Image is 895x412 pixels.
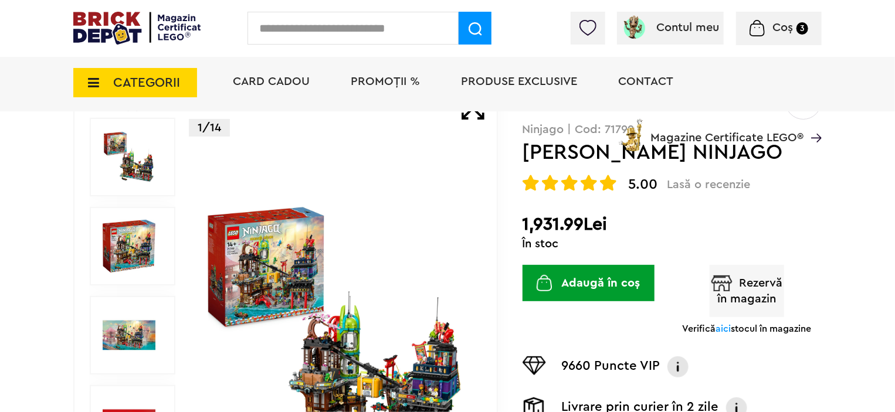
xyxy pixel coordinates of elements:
span: aici [716,324,731,333]
span: CATEGORII [113,76,180,89]
div: În stoc [523,238,822,250]
span: Coș [772,22,793,33]
p: 9660 Puncte VIP [562,356,660,377]
span: Contul meu [657,22,720,33]
img: Pietele Orasului NINJAGO LEGO 71799 [103,309,155,362]
a: Contul meu [622,22,720,33]
img: Pietele Orasului NINJAGO [103,220,155,273]
img: Puncte VIP [523,356,546,375]
button: Adaugă în coș [523,265,655,301]
a: Magazine Certificate LEGO® [804,117,822,128]
a: Contact [618,76,673,87]
span: 5.00 [629,178,658,192]
h2: 1,931.99Lei [523,214,822,235]
a: Card Cadou [233,76,310,87]
span: Magazine Certificate LEGO® [650,117,804,144]
img: Evaluare cu stele [561,175,578,191]
a: PROMOȚII % [351,76,420,87]
p: Verifică stocul în magazine [682,323,811,335]
img: Evaluare cu stele [523,175,539,191]
img: Pietele Orasului NINJAGO [103,131,155,183]
h1: [PERSON_NAME] NINJAGO [523,142,784,163]
img: Info VIP [666,356,690,377]
span: Lasă o recenzie [667,178,751,192]
small: 3 [796,22,808,35]
img: Evaluare cu stele [600,175,616,191]
img: Evaluare cu stele [581,175,597,191]
button: Rezervă în magazin [710,265,785,317]
a: Produse exclusive [461,76,577,87]
img: Evaluare cu stele [542,175,558,191]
